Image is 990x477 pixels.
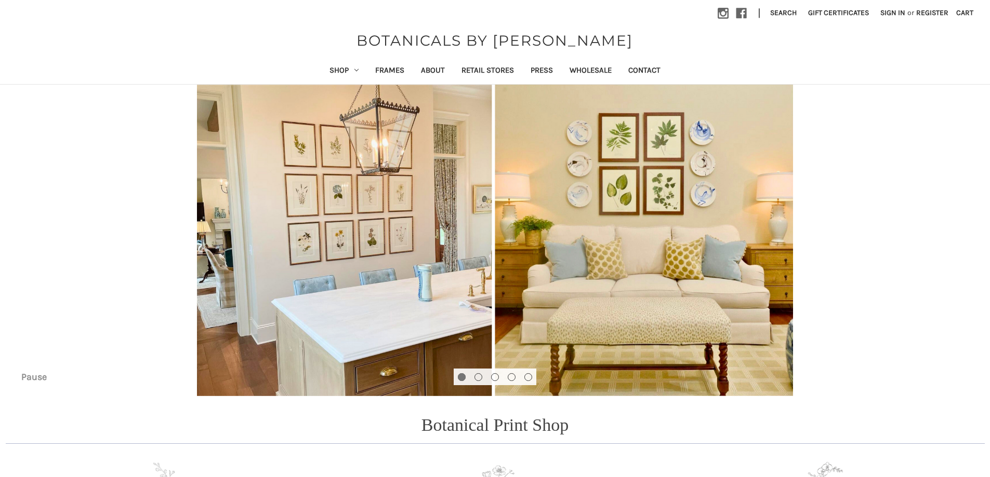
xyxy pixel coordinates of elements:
li: | [754,5,764,22]
a: BOTANICALS BY [PERSON_NAME] [351,30,638,51]
a: Contact [620,59,669,84]
button: Pause carousel [13,369,55,385]
a: Press [522,59,561,84]
span: Go to slide 4 of 5 [508,387,515,387]
span: or [906,7,915,18]
span: Go to slide 3 of 5 [492,387,498,387]
button: Go to slide 2 of 5 [474,373,482,381]
span: Go to slide 1 of 5, active [458,387,465,387]
button: Go to slide 5 of 5 [524,373,532,381]
a: Shop [321,59,367,84]
span: Go to slide 5 of 5 [525,387,532,387]
span: Cart [956,8,973,17]
a: Frames [367,59,413,84]
button: Go to slide 1 of 5, active [458,373,466,381]
a: Wholesale [561,59,620,84]
a: About [413,59,453,84]
button: Go to slide 3 of 5 [491,373,499,381]
button: Go to slide 4 of 5 [508,373,516,381]
p: Botanical Print Shop [421,412,569,438]
a: Retail Stores [453,59,522,84]
span: Go to slide 2 of 5 [475,387,482,387]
